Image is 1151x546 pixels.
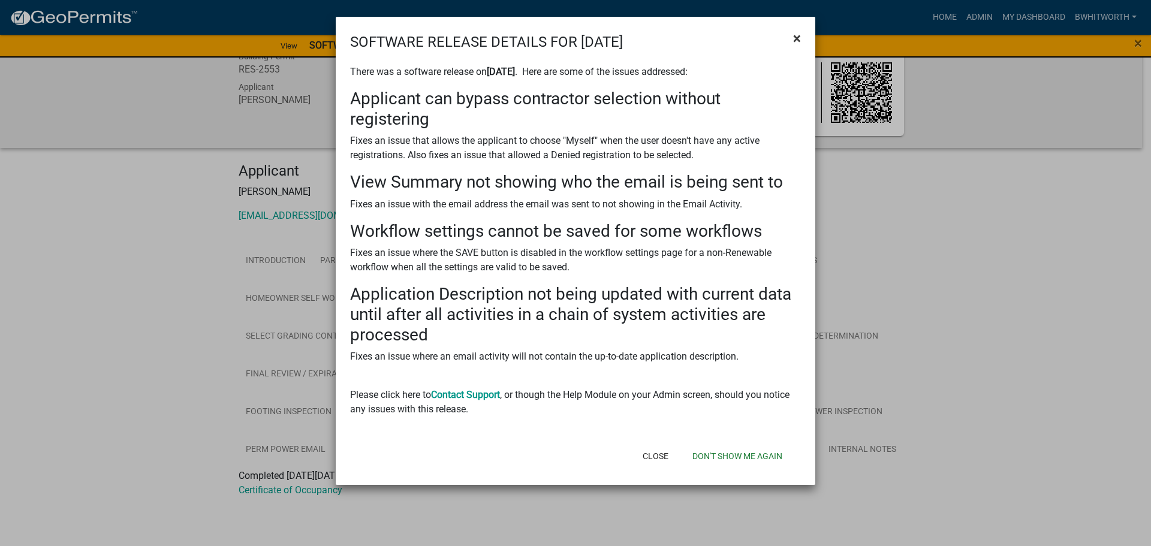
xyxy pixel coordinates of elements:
h3: Application Description not being updated with current data until after all activities in a chain... [350,284,801,345]
p: Fixes an issue where an email activity will not contain the up-to-date application description. [350,349,801,378]
h4: SOFTWARE RELEASE DETAILS FOR [DATE] [350,31,623,53]
button: Don't show me again [683,445,792,467]
a: Contact Support [431,389,500,400]
button: Close [784,22,810,55]
h3: Applicant can bypass contractor selection without registering [350,89,801,129]
p: Fixes an issue with the email address the email was sent to not showing in the Email Activity. [350,197,801,212]
h3: View Summary not showing who the email is being sent to [350,172,801,192]
strong: [DATE] [487,66,515,77]
p: Please click here to , or though the Help Module on your Admin screen, should you notice any issu... [350,388,801,417]
p: Fixes an issue that allows the applicant to choose "Myself" when the user doesn't have any active... [350,134,801,162]
span: × [793,30,801,47]
h3: Workflow settings cannot be saved for some workflows [350,221,801,242]
p: Fixes an issue where the SAVE button is disabled in the workflow settings page for a non-Renewabl... [350,246,801,274]
button: Close [633,445,678,467]
p: There was a software release on . Here are some of the issues addressed: [350,65,801,79]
